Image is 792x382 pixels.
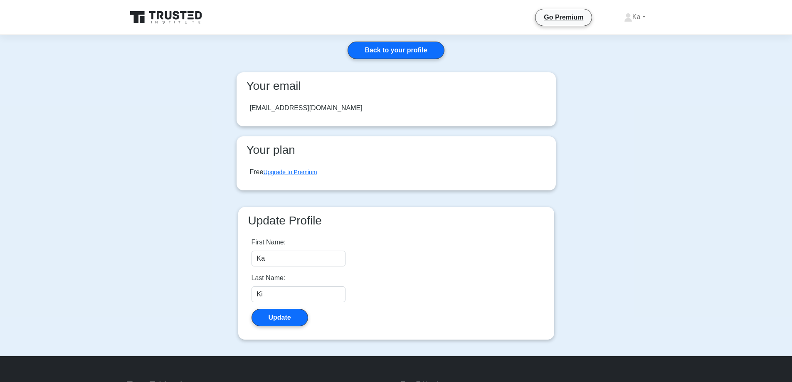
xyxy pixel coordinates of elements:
[252,309,308,326] button: Update
[252,237,286,247] label: First Name:
[243,79,549,93] h3: Your email
[539,12,588,22] a: Go Premium
[250,103,363,113] div: [EMAIL_ADDRESS][DOMAIN_NAME]
[348,42,444,59] a: Back to your profile
[252,273,286,283] label: Last Name:
[250,167,317,177] div: Free
[245,214,548,228] h3: Update Profile
[604,9,666,25] a: Ka
[243,143,549,157] h3: Your plan
[263,169,317,175] a: Upgrade to Premium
